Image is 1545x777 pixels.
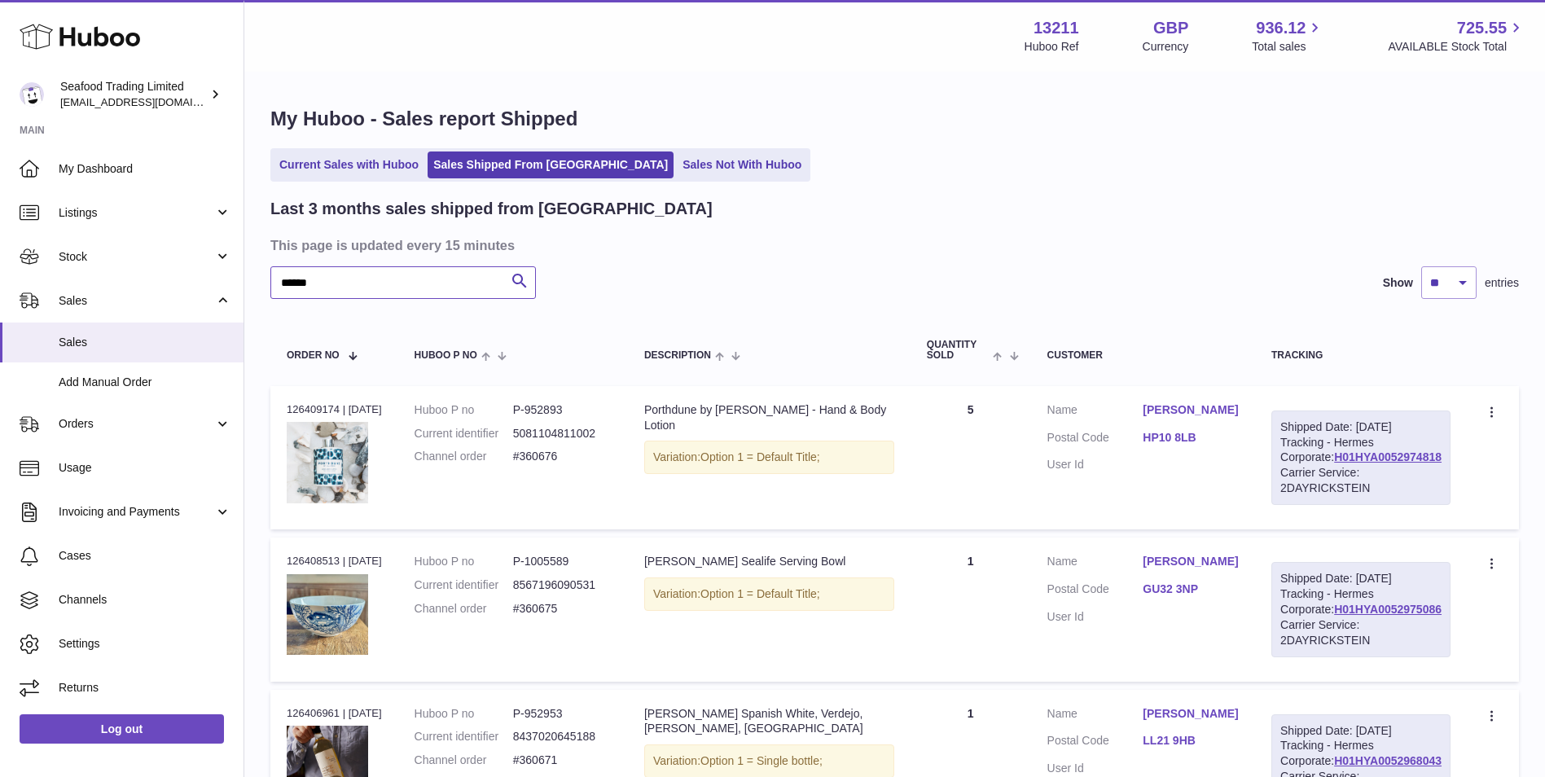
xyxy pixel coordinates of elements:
dt: Huboo P no [415,402,513,418]
span: [EMAIL_ADDRESS][DOMAIN_NAME] [60,95,239,108]
dt: User Id [1047,761,1143,776]
div: Seafood Trading Limited [60,79,207,110]
dt: Current identifier [415,577,513,593]
span: Stock [59,249,214,265]
strong: GBP [1153,17,1188,39]
label: Show [1383,275,1413,291]
span: Option 1 = Single bottle; [700,754,823,767]
div: 126408513 | [DATE] [287,554,382,568]
dt: Postal Code [1047,733,1143,753]
a: [PERSON_NAME] [1143,706,1239,722]
span: Option 1 = Default Title; [700,450,820,463]
div: Currency [1143,39,1189,55]
a: H01HYA0052974818 [1334,450,1442,463]
span: My Dashboard [59,161,231,177]
a: Log out [20,714,224,744]
div: Shipped Date: [DATE] [1280,419,1442,435]
span: Sales [59,293,214,309]
td: 1 [911,538,1031,681]
div: Tracking [1271,350,1451,361]
a: [PERSON_NAME] [1143,554,1239,569]
div: Customer [1047,350,1239,361]
a: H01HYA0052968043 [1334,754,1442,767]
span: Huboo P no [415,350,477,361]
div: [PERSON_NAME] Sealife Serving Bowl [644,554,894,569]
a: 725.55 AVAILABLE Stock Total [1388,17,1525,55]
span: Returns [59,680,231,696]
dt: Postal Code [1047,582,1143,601]
span: Invoicing and Payments [59,504,214,520]
div: Tracking - Hermes Corporate: [1271,410,1451,505]
div: [PERSON_NAME] Spanish White, Verdejo, [PERSON_NAME], [GEOGRAPHIC_DATA] [644,706,894,737]
span: Option 1 = Default Title; [700,587,820,600]
a: 936.12 Total sales [1252,17,1324,55]
span: Sales [59,335,231,350]
dt: Channel order [415,449,513,464]
span: AVAILABLE Stock Total [1388,39,1525,55]
dd: #360675 [513,601,612,617]
a: H01HYA0052975086 [1334,603,1442,616]
dt: Current identifier [415,729,513,744]
div: Huboo Ref [1025,39,1079,55]
span: 725.55 [1457,17,1507,39]
span: entries [1485,275,1519,291]
a: Sales Not With Huboo [677,151,807,178]
td: 5 [911,386,1031,529]
span: Order No [287,350,340,361]
dt: Channel order [415,753,513,768]
a: [PERSON_NAME] [1143,402,1239,418]
dt: Channel order [415,601,513,617]
dd: 8567196090531 [513,577,612,593]
dt: Huboo P no [415,706,513,722]
div: Carrier Service: 2DAYRICKSTEIN [1280,617,1442,648]
span: Usage [59,460,231,476]
dd: 8437020645188 [513,729,612,744]
dt: User Id [1047,609,1143,625]
img: 132111738521691.png [287,574,368,656]
div: Tracking - Hermes Corporate: [1271,562,1451,656]
div: Shipped Date: [DATE] [1280,571,1442,586]
dd: P-952953 [513,706,612,722]
div: Shipped Date: [DATE] [1280,723,1442,739]
span: Settings [59,636,231,652]
div: Variation: [644,577,894,611]
dt: Current identifier [415,426,513,441]
span: Listings [59,205,214,221]
dt: Name [1047,554,1143,573]
h3: This page is updated every 15 minutes [270,236,1515,254]
span: Cases [59,548,231,564]
img: internalAdmin-13211@internal.huboo.com [20,82,44,107]
a: Sales Shipped From [GEOGRAPHIC_DATA] [428,151,674,178]
dt: Postal Code [1047,430,1143,450]
dd: #360676 [513,449,612,464]
a: GU32 3NP [1143,582,1239,597]
dd: P-1005589 [513,554,612,569]
div: 126406961 | [DATE] [287,706,382,721]
span: 936.12 [1256,17,1306,39]
img: Untitleddesign_5_3567bb60-26f8-4a06-b190-537de240338b.png [287,422,368,503]
div: Porthdune by [PERSON_NAME] - Hand & Body Lotion [644,402,894,433]
span: Quantity Sold [927,340,989,361]
a: Current Sales with Huboo [274,151,424,178]
div: Variation: [644,441,894,474]
div: Carrier Service: 2DAYRICKSTEIN [1280,465,1442,496]
h2: Last 3 months sales shipped from [GEOGRAPHIC_DATA] [270,198,713,220]
span: Description [644,350,711,361]
dd: 5081104811002 [513,426,612,441]
dd: #360671 [513,753,612,768]
dt: User Id [1047,457,1143,472]
dt: Name [1047,706,1143,726]
a: HP10 8LB [1143,430,1239,446]
a: LL21 9HB [1143,733,1239,748]
span: Add Manual Order [59,375,231,390]
dt: Huboo P no [415,554,513,569]
dt: Name [1047,402,1143,422]
div: 126409174 | [DATE] [287,402,382,417]
span: Channels [59,592,231,608]
strong: 13211 [1034,17,1079,39]
span: Total sales [1252,39,1324,55]
h1: My Huboo - Sales report Shipped [270,106,1519,132]
span: Orders [59,416,214,432]
dd: P-952893 [513,402,612,418]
